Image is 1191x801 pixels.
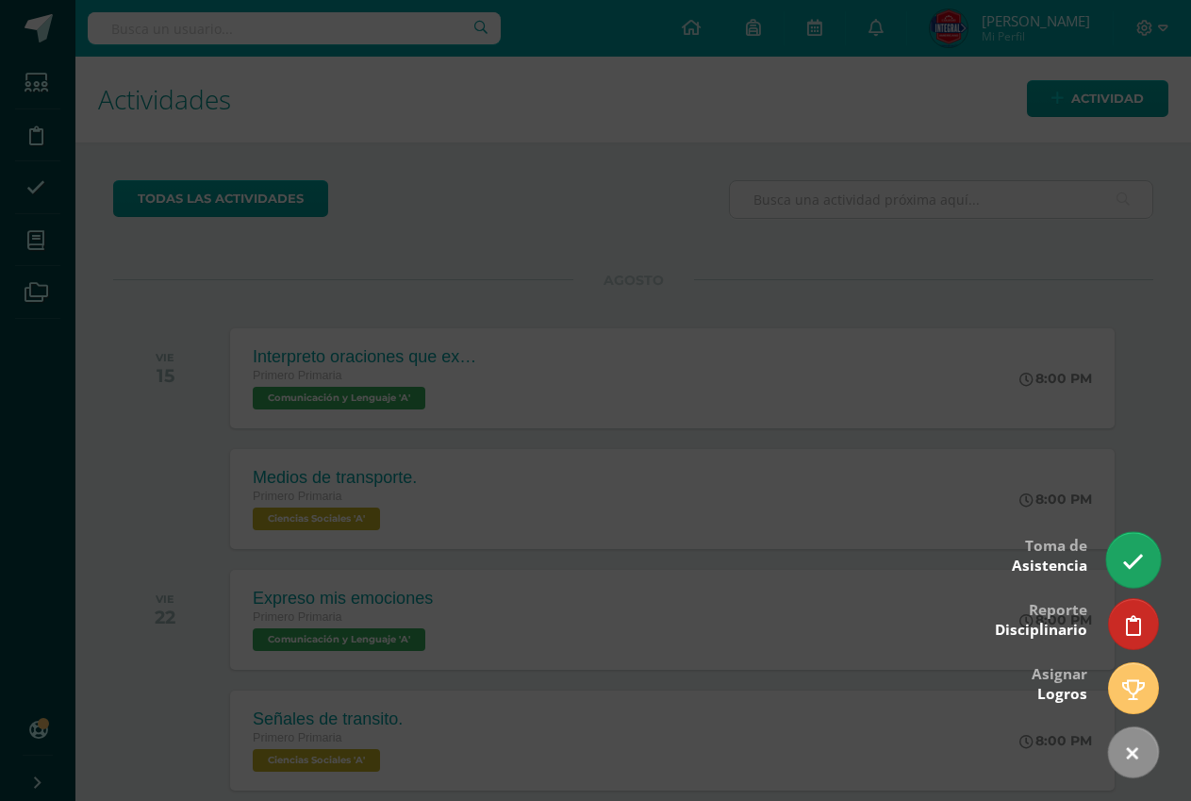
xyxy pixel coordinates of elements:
[995,588,1087,649] div: Reporte
[1037,684,1087,704] span: Logros
[1012,524,1087,585] div: Toma de
[1032,652,1087,713] div: Asignar
[995,620,1087,640] span: Disciplinario
[1012,556,1087,576] span: Asistencia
